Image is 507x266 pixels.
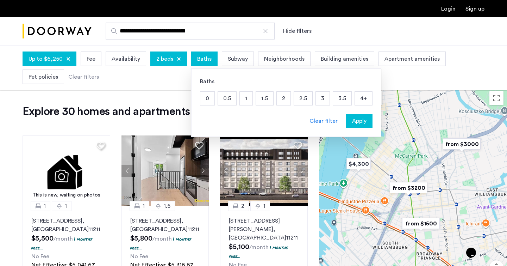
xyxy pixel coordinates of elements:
p: 2.5 [294,92,312,105]
iframe: chat widget [463,238,486,259]
div: Clear filters [68,73,99,81]
span: Pet policies [29,73,58,81]
span: Apartment amenities [384,55,440,63]
a: Registration [465,6,484,12]
p: 4+ [355,92,372,105]
span: Apply [352,117,367,125]
p: 3 [316,92,330,105]
p: 0 [200,92,214,105]
p: 3.5 [333,92,351,105]
input: Apartment Search [106,23,275,40]
p: 1.5 [256,92,273,105]
span: 2 beds [156,55,173,63]
p: 2 [277,92,290,105]
span: Building amenities [321,55,368,63]
span: Availability [112,55,140,63]
div: Clear filter [309,117,338,125]
span: Up to $6,250 [29,55,63,63]
span: Fee [87,55,95,63]
span: Baths [197,55,212,63]
p: 0.5 [218,92,236,105]
span: Subway [228,55,248,63]
a: Login [441,6,456,12]
div: Baths [200,77,373,86]
span: Neighborhoods [264,55,305,63]
button: button [346,114,373,128]
button: Show or hide filters [283,27,312,35]
img: logo [23,18,92,44]
p: 1 [240,92,252,105]
a: Cazamio Logo [23,18,92,44]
